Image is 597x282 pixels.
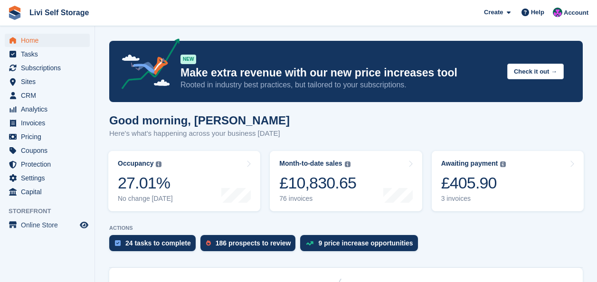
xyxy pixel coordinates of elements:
span: Sites [21,75,78,88]
img: icon-info-grey-7440780725fd019a000dd9b08b2336e03edf1995a4989e88bcd33f0948082b44.svg [156,161,161,167]
div: Occupancy [118,160,153,168]
span: Storefront [9,207,95,216]
p: ACTIONS [109,225,583,231]
a: menu [5,130,90,143]
span: Online Store [21,218,78,232]
div: Awaiting payment [441,160,498,168]
span: Home [21,34,78,47]
div: 3 invoices [441,195,506,203]
a: menu [5,89,90,102]
div: 9 price increase opportunities [318,239,413,247]
p: Make extra revenue with our new price increases tool [180,66,500,80]
a: menu [5,116,90,130]
span: CRM [21,89,78,102]
a: Livi Self Storage [26,5,93,20]
div: Month-to-date sales [279,160,342,168]
span: Create [484,8,503,17]
a: 24 tasks to complete [109,235,200,256]
a: menu [5,61,90,75]
div: 24 tasks to complete [125,239,191,247]
span: Analytics [21,103,78,116]
div: 27.01% [118,173,173,193]
a: menu [5,34,90,47]
span: Coupons [21,144,78,157]
img: stora-icon-8386f47178a22dfd0bd8f6a31ec36ba5ce8667c1dd55bd0f319d3a0aa187defe.svg [8,6,22,20]
img: price-adjustments-announcement-icon-8257ccfd72463d97f412b2fc003d46551f7dbcb40ab6d574587a9cd5c0d94... [114,38,180,93]
a: menu [5,75,90,88]
span: Tasks [21,47,78,61]
a: Awaiting payment £405.90 3 invoices [432,151,584,211]
span: Protection [21,158,78,171]
span: Account [564,8,588,18]
img: icon-info-grey-7440780725fd019a000dd9b08b2336e03edf1995a4989e88bcd33f0948082b44.svg [345,161,351,167]
img: Graham Cameron [553,8,562,17]
a: menu [5,144,90,157]
button: Check it out → [507,64,564,79]
span: Settings [21,171,78,185]
a: Preview store [78,219,90,231]
div: NEW [180,55,196,64]
a: menu [5,171,90,185]
div: No change [DATE] [118,195,173,203]
p: Rooted in industry best practices, but tailored to your subscriptions. [180,80,500,90]
span: Help [531,8,544,17]
img: task-75834270c22a3079a89374b754ae025e5fb1db73e45f91037f5363f120a921f8.svg [115,240,121,246]
img: price_increase_opportunities-93ffe204e8149a01c8c9dc8f82e8f89637d9d84a8eef4429ea346261dce0b2c0.svg [306,241,313,245]
a: menu [5,218,90,232]
a: 186 prospects to review [200,235,301,256]
span: Pricing [21,130,78,143]
a: menu [5,103,90,116]
a: menu [5,158,90,171]
img: prospect-51fa495bee0391a8d652442698ab0144808aea92771e9ea1ae160a38d050c398.svg [206,240,211,246]
div: 76 invoices [279,195,356,203]
a: Month-to-date sales £10,830.65 76 invoices [270,151,422,211]
p: Here's what's happening across your business [DATE] [109,128,290,139]
span: Capital [21,185,78,198]
a: Occupancy 27.01% No change [DATE] [108,151,260,211]
span: Invoices [21,116,78,130]
span: Subscriptions [21,61,78,75]
div: £10,830.65 [279,173,356,193]
a: menu [5,185,90,198]
div: 186 prospects to review [216,239,291,247]
h1: Good morning, [PERSON_NAME] [109,114,290,127]
div: £405.90 [441,173,506,193]
a: 9 price increase opportunities [300,235,422,256]
a: menu [5,47,90,61]
img: icon-info-grey-7440780725fd019a000dd9b08b2336e03edf1995a4989e88bcd33f0948082b44.svg [500,161,506,167]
